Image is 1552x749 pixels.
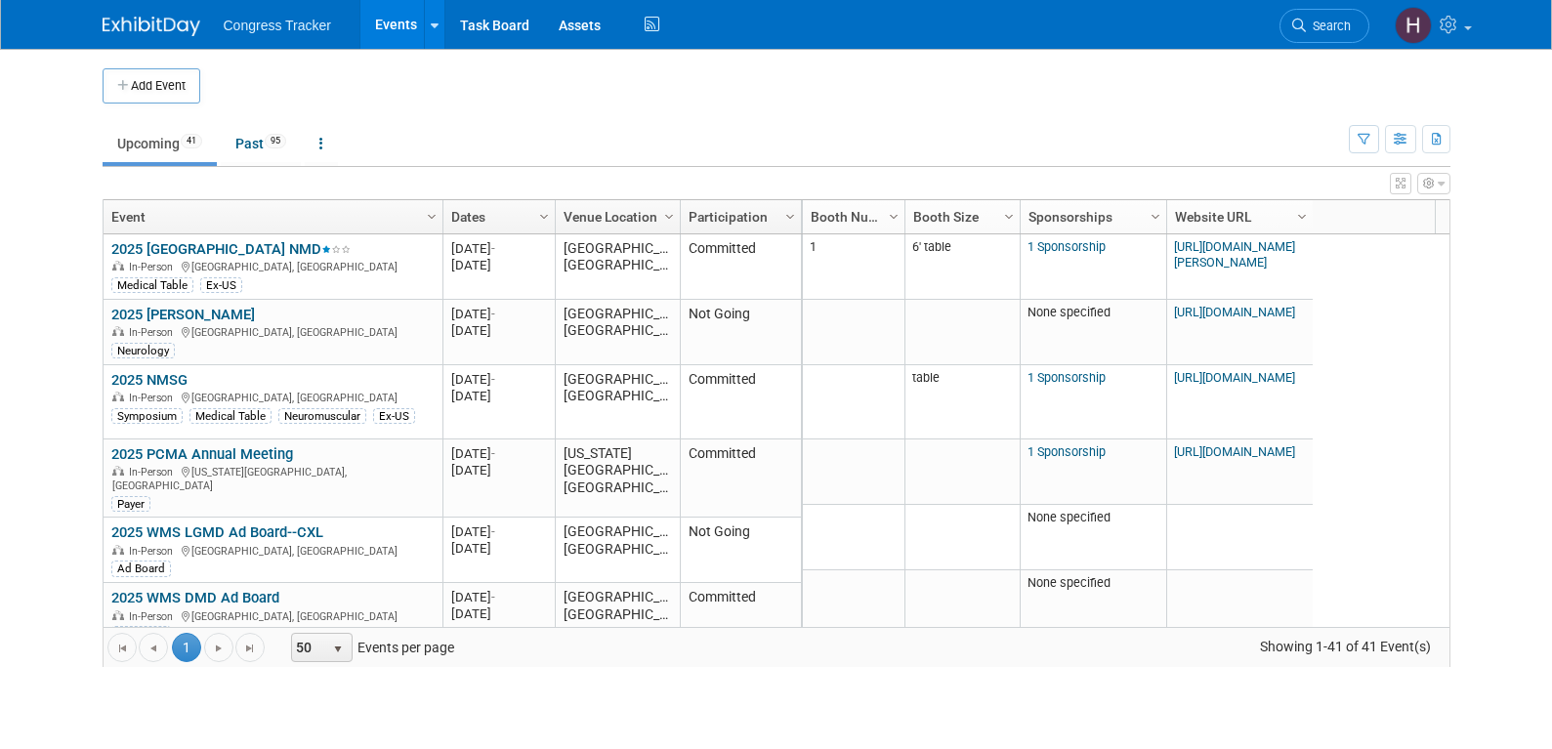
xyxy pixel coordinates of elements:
a: 1 Sponsorship [1028,444,1106,459]
span: None specified [1028,305,1111,319]
a: Go to the first page [107,633,137,662]
span: None specified [1028,575,1111,590]
a: Search [1279,9,1369,43]
div: Neurology [111,343,175,358]
div: [DATE] [451,306,546,322]
img: In-Person Event [112,261,124,270]
span: In-Person [129,392,179,404]
span: Search [1306,19,1351,33]
div: [DATE] [451,605,546,622]
span: In-Person [129,261,179,273]
a: Column Settings [533,200,555,229]
div: Ex-US [373,408,415,424]
span: Showing 1-41 of 41 Event(s) [1241,633,1448,660]
a: Column Settings [998,200,1020,229]
span: Column Settings [424,209,440,225]
a: 1 Sponsorship [1028,239,1106,254]
td: [GEOGRAPHIC_DATA], [GEOGRAPHIC_DATA] [555,518,680,583]
span: 50 [292,634,325,661]
span: - [491,307,495,321]
a: Upcoming41 [103,125,217,162]
span: Column Settings [661,209,677,225]
div: Symposium [111,408,183,424]
span: In-Person [129,610,179,623]
a: Column Settings [658,200,680,229]
td: 1 [803,234,904,300]
span: Events per page [266,633,474,662]
a: Event [111,200,430,233]
div: [US_STATE][GEOGRAPHIC_DATA], [GEOGRAPHIC_DATA] [111,463,434,492]
div: [DATE] [451,322,546,339]
span: In-Person [129,326,179,339]
div: Ad Board [111,561,171,576]
td: Committed [680,439,801,518]
a: Column Settings [779,200,801,229]
div: [GEOGRAPHIC_DATA], [GEOGRAPHIC_DATA] [111,542,434,559]
img: In-Person Event [112,392,124,401]
span: 41 [181,134,202,148]
span: Column Settings [1294,209,1310,225]
span: Congress Tracker [224,18,331,33]
div: Ex-US [200,277,242,293]
span: Column Settings [886,209,902,225]
div: [DATE] [451,523,546,540]
td: [GEOGRAPHIC_DATA], [GEOGRAPHIC_DATA] [555,365,680,439]
td: Not Going [680,300,801,365]
div: Medical Table [111,277,193,293]
span: None specified [1028,510,1111,524]
div: [DATE] [451,371,546,388]
a: [URL][DOMAIN_NAME] [1174,370,1295,385]
span: Column Settings [536,209,552,225]
a: Dates [451,200,542,233]
a: Participation [689,200,788,233]
img: In-Person Event [112,610,124,620]
span: Go to the previous page [146,641,161,656]
a: Booth Size [913,200,1007,233]
a: Column Settings [1291,200,1313,229]
a: [URL][DOMAIN_NAME][PERSON_NAME] [1174,239,1295,270]
td: 6' table [904,234,1020,300]
a: [URL][DOMAIN_NAME] [1174,444,1295,459]
td: [GEOGRAPHIC_DATA], [GEOGRAPHIC_DATA] [555,583,680,648]
span: Go to the next page [211,641,227,656]
img: In-Person Event [112,326,124,336]
button: Add Event [103,68,200,104]
img: In-Person Event [112,466,124,476]
div: [DATE] [451,445,546,462]
a: Sponsorships [1028,200,1154,233]
td: [GEOGRAPHIC_DATA], [GEOGRAPHIC_DATA] [555,300,680,365]
a: 2025 NMSG [111,371,188,389]
span: - [491,446,495,461]
span: Column Settings [1001,209,1017,225]
div: [DATE] [451,240,546,257]
span: Go to the last page [242,641,258,656]
div: [DATE] [451,540,546,557]
div: [DATE] [451,589,546,605]
a: Website URL [1175,200,1300,233]
span: Column Settings [1148,209,1163,225]
div: [DATE] [451,388,546,404]
img: In-Person Event [112,545,124,555]
a: 2025 PCMA Annual Meeting [111,445,293,463]
div: Medical Table [189,408,272,424]
td: [GEOGRAPHIC_DATA], [GEOGRAPHIC_DATA] [555,234,680,300]
span: - [491,241,495,256]
div: [GEOGRAPHIC_DATA], [GEOGRAPHIC_DATA] [111,389,434,405]
a: Go to the previous page [139,633,168,662]
a: Column Settings [1145,200,1166,229]
div: [GEOGRAPHIC_DATA], [GEOGRAPHIC_DATA] [111,323,434,340]
a: Past95 [221,125,301,162]
a: Column Settings [421,200,442,229]
span: - [491,524,495,539]
td: Committed [680,234,801,300]
img: ExhibitDay [103,17,200,36]
td: Committed [680,583,801,648]
span: Column Settings [782,209,798,225]
td: [US_STATE][GEOGRAPHIC_DATA], [GEOGRAPHIC_DATA] [555,439,680,518]
img: Heather Jones [1395,7,1432,44]
span: In-Person [129,545,179,558]
td: table [904,365,1020,439]
span: - [491,372,495,387]
div: [GEOGRAPHIC_DATA], [GEOGRAPHIC_DATA] [111,258,434,274]
span: - [491,590,495,604]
